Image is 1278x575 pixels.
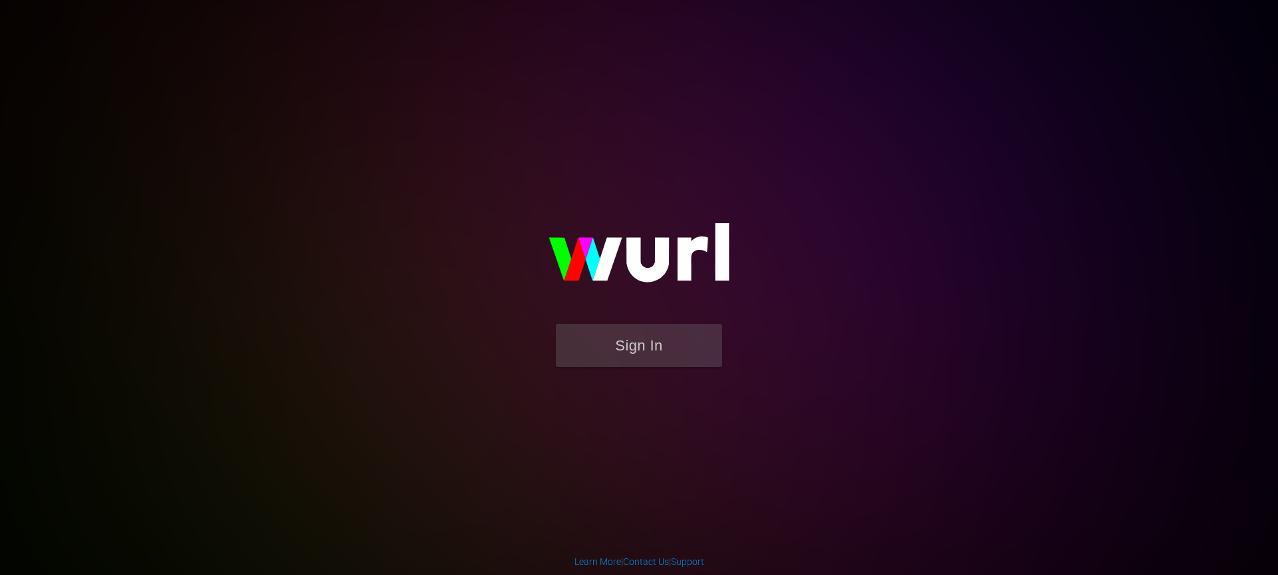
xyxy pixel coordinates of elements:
img: wurl-logo-on-black-223613ac3d8ba8fe6dc639794a292ebdb59501304c7dfd60c99c58986ef67473.svg [506,195,772,324]
div: | | [574,555,704,568]
a: Support [671,556,704,567]
button: Sign In [556,324,722,367]
a: Contact Us [623,556,669,567]
a: Learn More [574,556,621,567]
